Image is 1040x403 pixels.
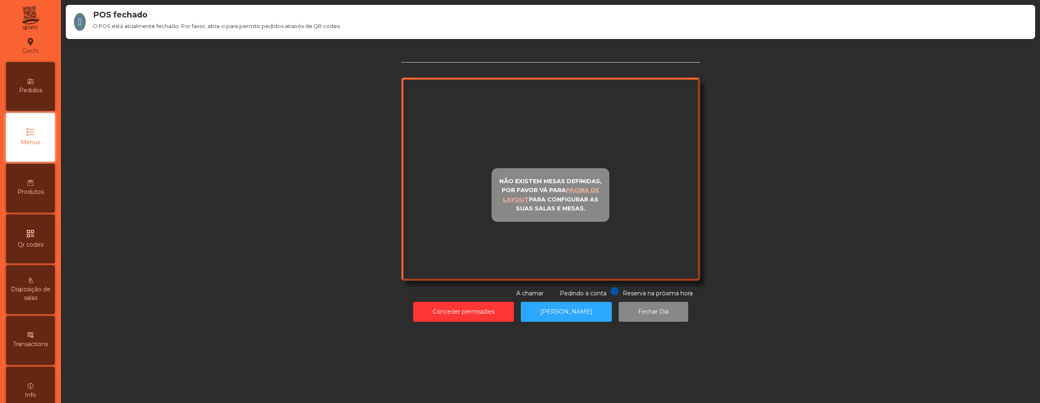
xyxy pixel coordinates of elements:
span: Disposição de salas [8,285,53,302]
span: O POS está atualmente fechado. Por favor, abra-o para permitir pedidos através de QR codes. [93,22,1031,30]
span: Info [25,391,36,399]
img: qpiato [20,4,40,32]
button: Fechar Dia [619,302,688,322]
span: Qr codes [18,240,43,249]
span: Produtos [17,188,44,196]
span: Reserva na próxima hora [623,290,693,297]
i: qr_code [26,229,35,238]
span: Pedidos [19,86,42,95]
button: Conceder permissões [413,302,514,322]
div: Gochi [22,36,39,56]
span: Transactions [13,340,48,349]
span: A chamar [516,290,544,297]
span: Pedindo a conta [560,290,607,297]
p: Não existem mesas definidas, por favor vá para para configurar as suas salas e mesas. [495,177,606,213]
button: [PERSON_NAME] [521,302,612,322]
u: página de layout [503,186,600,203]
span: Menus [21,138,40,147]
span: POS fechado [93,9,1031,21]
i: location_on [26,37,35,47]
